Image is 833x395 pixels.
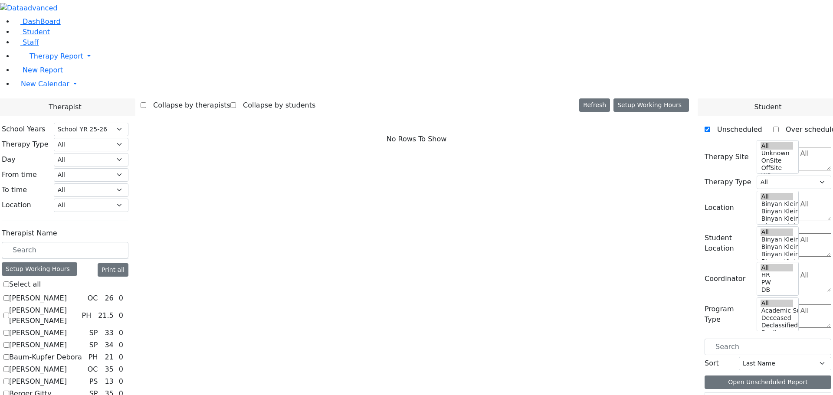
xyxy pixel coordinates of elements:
label: Therapy Type [2,139,49,150]
option: PW [761,279,794,286]
a: New Report [14,66,63,74]
label: Location [705,202,734,213]
label: Collapse by students [236,98,315,112]
label: Coordinator [705,274,745,284]
label: Select all [9,279,41,290]
div: PH [85,352,102,362]
span: Therapist [49,102,81,112]
a: Student [14,28,50,36]
label: [PERSON_NAME] [9,328,67,338]
input: Search [705,339,831,355]
label: Location [2,200,31,210]
option: Binyan Klein 3 [761,215,794,222]
label: Therapist Name [2,228,57,238]
option: Binyan Klein 2 [761,258,794,265]
label: Sort [705,358,719,369]
span: Therapy Report [30,52,83,60]
textarea: Search [799,147,831,170]
option: Deceased [761,314,794,322]
option: AH [761,294,794,301]
div: 34 [103,340,115,350]
button: Refresh [579,98,610,112]
option: Unknown [761,150,794,157]
label: [PERSON_NAME] [9,364,67,375]
label: School Years [2,124,45,134]
div: 13 [103,376,115,387]
span: New Report [23,66,63,74]
div: Setup Working Hours [2,262,77,276]
option: All [761,193,794,200]
label: [PERSON_NAME] [PERSON_NAME] [9,305,78,326]
div: 0 [117,293,125,304]
div: 26 [103,293,115,304]
div: 0 [117,364,125,375]
label: Program Type [705,304,751,325]
div: OC [84,293,102,304]
option: Declines [761,329,794,336]
span: Staff [23,38,39,46]
option: Declassified [761,322,794,329]
label: [PERSON_NAME] [9,340,67,350]
label: Day [2,154,16,165]
a: Therapy Report [14,48,833,65]
label: Unscheduled [710,123,762,137]
option: OffSite [761,164,794,172]
div: PH [78,310,95,321]
div: 0 [117,328,125,338]
label: [PERSON_NAME] [9,376,67,387]
input: Search [2,242,128,258]
option: OnSite [761,157,794,164]
div: 0 [117,376,125,387]
div: 21.5 [96,310,115,321]
span: No Rows To Show [387,134,447,144]
option: Binyan Klein 5 [761,200,794,208]
option: All [761,142,794,150]
div: PS [86,376,102,387]
option: DB [761,286,794,294]
label: Baum-Kupfer Debora [9,352,82,362]
textarea: Search [799,198,831,221]
label: Student Location [705,233,751,254]
option: Academic Support [761,307,794,314]
option: All [761,264,794,271]
a: DashBoard [14,17,61,26]
div: OC [84,364,102,375]
label: Therapy Site [705,152,749,162]
option: Binyan Klein 4 [761,243,794,251]
option: All [761,300,794,307]
div: 21 [103,352,115,362]
textarea: Search [799,269,831,292]
option: Binyan Klein 4 [761,208,794,215]
span: New Calendar [21,80,69,88]
div: 35 [103,364,115,375]
option: Binyan Klein 2 [761,222,794,230]
label: Therapy Type [705,177,751,187]
option: Binyan Klein 5 [761,236,794,243]
option: All [761,229,794,236]
button: Print all [98,263,128,277]
option: WP [761,172,794,179]
div: 0 [117,352,125,362]
button: Open Unscheduled Report [705,375,831,389]
button: Setup Working Hours [613,98,689,112]
a: Staff [14,38,39,46]
label: Collapse by therapists [146,98,230,112]
a: New Calendar [14,75,833,93]
div: 33 [103,328,115,338]
div: SP [86,328,102,338]
div: 0 [117,340,125,350]
option: HR [761,271,794,279]
textarea: Search [799,233,831,257]
div: SP [86,340,102,350]
textarea: Search [799,304,831,328]
span: Student [754,102,781,112]
label: To time [2,185,27,195]
label: [PERSON_NAME] [9,293,67,304]
label: From time [2,170,37,180]
span: Student [23,28,50,36]
span: DashBoard [23,17,61,26]
div: 0 [117,310,125,321]
option: Binyan Klein 3 [761,251,794,258]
